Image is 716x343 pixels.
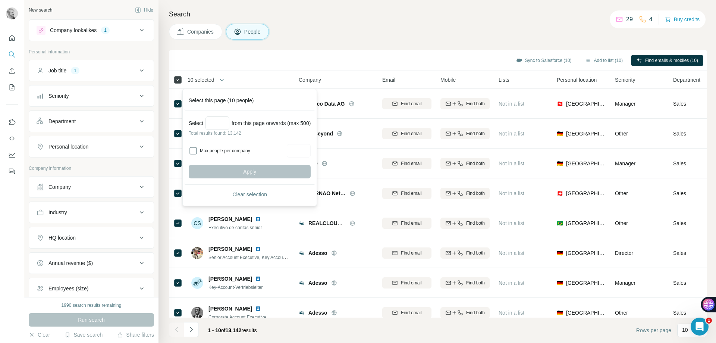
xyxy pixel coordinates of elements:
span: 🇩🇪 [557,130,563,137]
span: [GEOGRAPHIC_DATA] [566,130,606,137]
span: 🇩🇪 [557,279,563,287]
button: Seniority [29,87,154,105]
button: Company lookalikes1 [29,21,154,39]
span: Mobile [440,76,456,84]
button: Industry [29,203,154,221]
span: Manager [615,160,635,166]
button: Personal location [29,138,154,156]
span: Rows per page [636,327,671,334]
button: Find email [382,158,431,169]
div: Company [48,183,71,191]
span: [PERSON_NAME] [208,306,252,312]
span: of [221,327,226,333]
span: People [244,28,261,35]
span: Key-Account-Vertriebsleiter [208,285,263,290]
span: Sales [673,279,686,287]
div: Company lookalikes [50,26,97,34]
span: Sales [673,190,686,197]
span: Department [673,76,700,84]
div: 1 [71,67,79,74]
span: [GEOGRAPHIC_DATA] [566,190,606,197]
button: Company [29,178,154,196]
span: [GEOGRAPHIC_DATA] [566,279,606,287]
span: Personal location [557,76,597,84]
img: LinkedIn logo [255,306,261,312]
label: Max people per company [200,147,285,154]
button: Find email [382,218,431,229]
span: Find both [466,309,485,316]
span: 🇩🇪 [557,160,563,167]
span: Sales [673,249,686,257]
span: [PERSON_NAME] [208,215,252,223]
button: Clear [29,331,50,339]
div: Industry [48,209,67,216]
div: Seniority [48,92,69,100]
iframe: Intercom live chat [691,318,709,336]
button: Hide [130,4,158,16]
button: Find both [440,277,490,289]
span: [PERSON_NAME] [208,245,252,253]
span: Not in a list [499,280,524,286]
span: Sales [673,219,686,227]
span: Corporate Account Executive [208,315,266,320]
button: Find email [382,247,431,259]
span: 10 selected [188,76,214,84]
img: Logo of Adesso [299,280,305,286]
span: Not in a list [499,220,524,226]
img: Logo of REALCLOUD Services GmbH [299,220,305,226]
span: Sales [673,309,686,317]
span: Adesso [308,249,327,257]
button: Use Surfe API [6,132,18,145]
span: Not in a list [499,310,524,316]
span: Find both [466,250,485,256]
button: Find emails & mobiles (10) [631,55,703,66]
span: Director [615,250,633,256]
button: Job title1 [29,62,154,79]
span: Find both [466,100,485,107]
input: Select a number (up to 500) [205,116,229,130]
button: Dashboard [6,148,18,162]
img: Avatar [191,307,203,319]
button: Sync to Salesforce (10) [511,55,577,66]
button: Find both [440,98,490,109]
span: REALCLOUD Services GmbH [308,220,381,226]
span: Companies [187,28,214,35]
button: Search [6,48,18,61]
button: Employees (size) [29,280,154,297]
div: HQ location [48,234,76,241]
button: Find both [440,247,490,259]
span: Email [382,76,395,84]
span: Find email [401,190,421,197]
span: 1 - 10 [208,327,221,333]
span: Find email [401,250,421,256]
button: Find both [440,307,490,318]
button: My lists [6,81,18,94]
span: Other [615,310,628,316]
p: 4 [649,15,653,24]
p: Personal information [29,49,154,55]
img: Avatar [191,277,203,289]
span: Q.Beyond [308,130,333,137]
p: Total results found: 13,142 [189,130,311,137]
div: Department [48,118,76,125]
span: Other [615,190,628,196]
span: Not in a list [499,250,524,256]
span: Clear selection [232,191,267,198]
img: Logo of Adesso [299,250,305,256]
span: [GEOGRAPHIC_DATA] [566,160,606,167]
span: Adesso [308,309,327,317]
span: Sales [673,100,686,107]
span: Find email [401,280,421,286]
button: Enrich CSV [6,64,18,78]
span: Find both [466,190,485,197]
img: LinkedIn logo [255,246,261,252]
h4: Search [169,9,707,19]
button: Department [29,112,154,130]
span: [GEOGRAPHIC_DATA] [566,219,606,227]
button: Quick start [6,31,18,45]
button: Clear selection [189,188,311,201]
span: Not in a list [499,160,524,166]
div: 1990 search results remaining [62,302,122,309]
div: Job title [48,67,66,74]
span: [GEOGRAPHIC_DATA] [566,100,606,107]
